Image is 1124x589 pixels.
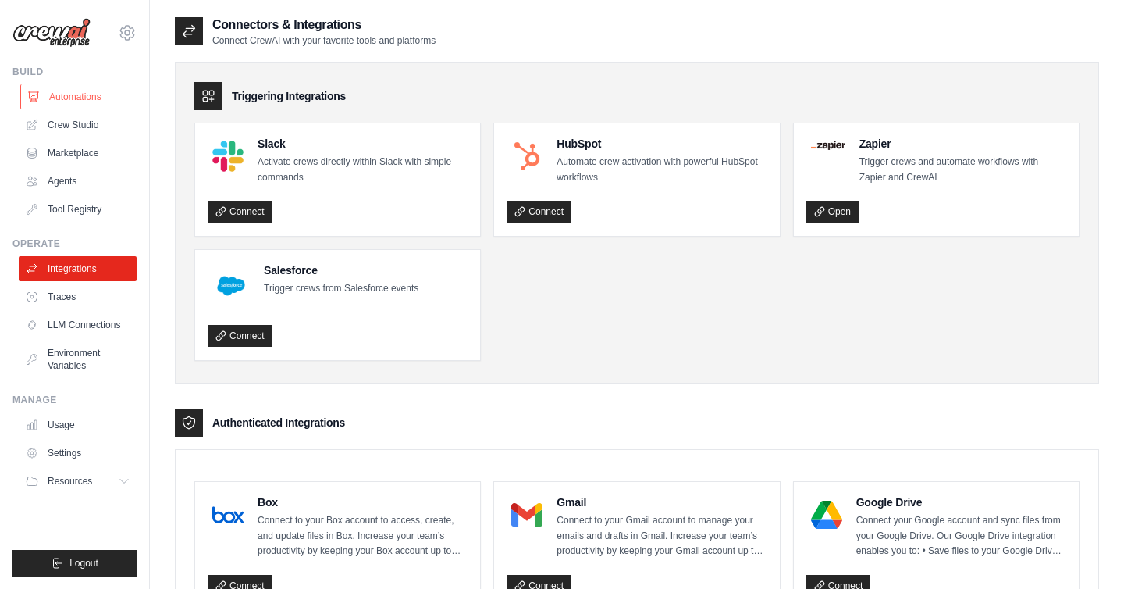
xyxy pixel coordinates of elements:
a: Connect [208,201,272,223]
a: Usage [19,412,137,437]
div: Operate [12,237,137,250]
img: Slack Logo [212,141,244,172]
p: Automate crew activation with powerful HubSpot workflows [557,155,767,185]
h4: Box [258,494,468,510]
h4: Gmail [557,494,767,510]
p: Trigger crews and automate workflows with Zapier and CrewAI [859,155,1066,185]
p: Trigger crews from Salesforce events [264,281,418,297]
img: Box Logo [212,499,244,530]
a: Traces [19,284,137,309]
button: Resources [19,469,137,494]
a: Connect [208,325,272,347]
img: Gmail Logo [511,499,542,530]
a: Environment Variables [19,341,137,378]
div: Manage [12,394,137,406]
h4: Slack [258,136,468,152]
h2: Connectors & Integrations [212,16,436,34]
h3: Triggering Integrations [232,88,346,104]
img: Logo [12,18,91,48]
img: Google Drive Logo [811,499,842,530]
h4: Google Drive [856,494,1066,510]
p: Connect CrewAI with your favorite tools and platforms [212,34,436,47]
a: Settings [19,441,137,466]
div: Build [12,66,137,78]
a: Integrations [19,256,137,281]
a: Tool Registry [19,197,137,222]
a: Connect [507,201,571,223]
span: Logout [69,557,98,569]
a: Crew Studio [19,112,137,137]
img: HubSpot Logo [511,141,542,172]
h4: Zapier [859,136,1066,152]
h3: Authenticated Integrations [212,415,345,430]
h4: HubSpot [557,136,767,152]
p: Connect to your Gmail account to manage your emails and drafts in Gmail. Increase your team’s pro... [557,513,767,559]
p: Activate crews directly within Slack with simple commands [258,155,468,185]
a: Marketplace [19,141,137,166]
p: Connect your Google account and sync files from your Google Drive. Our Google Drive integration e... [856,513,1066,559]
a: Open [806,201,859,223]
span: Resources [48,475,92,487]
p: Connect to your Box account to access, create, and update files in Box. Increase your team’s prod... [258,513,468,559]
a: Agents [19,169,137,194]
a: LLM Connections [19,312,137,337]
img: Zapier Logo [811,141,845,150]
h4: Salesforce [264,262,418,278]
button: Logout [12,550,137,577]
img: Salesforce Logo [212,267,250,305]
a: Automations [20,84,138,109]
